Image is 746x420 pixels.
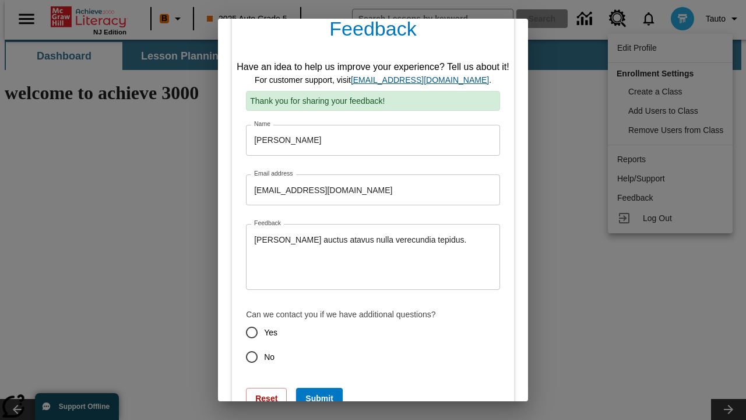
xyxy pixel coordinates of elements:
[264,327,277,339] span: Yes
[246,91,500,111] p: Thank you for sharing your feedback!
[237,60,509,74] div: Have an idea to help us improve your experience? Tell us about it!
[237,74,509,86] div: For customer support, visit .
[254,219,281,228] label: Feedback
[254,169,293,178] label: Email address
[246,320,500,369] div: contact-permission
[351,75,489,85] a: support, will open in new browser tab
[246,388,287,409] button: Reset
[232,8,514,55] h4: Feedback
[264,351,275,363] span: No
[254,120,270,128] label: Name
[296,388,342,409] button: Submit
